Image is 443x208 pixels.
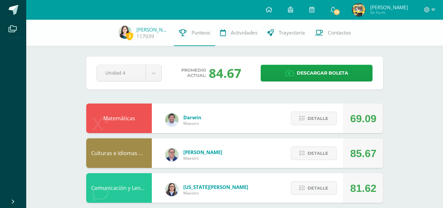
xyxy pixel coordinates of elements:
[310,20,356,46] a: Contactos
[352,3,365,16] img: 6c646add246d7a3939e78fc4c1063ac6.png
[118,26,131,39] img: 0a3f25b49a9776cecd87441d95acd7a8.png
[231,29,257,36] span: Actividades
[209,64,241,81] div: 84.67
[86,138,152,168] div: Culturas e Idiomas Mayas, Garífuna o Xinka
[183,121,201,126] span: Maestro
[183,184,248,190] span: [US_STATE][PERSON_NAME]
[181,68,206,78] span: Promedio actual:
[370,4,408,11] span: [PERSON_NAME]
[191,29,210,36] span: Punteos
[350,173,376,203] div: 81.62
[370,10,408,15] span: Mi Perfil
[350,139,376,168] div: 85.67
[328,29,351,36] span: Contactos
[261,65,373,81] a: Descargar boleta
[183,114,201,121] span: Darwin
[105,65,137,81] span: Unidad 4
[308,182,328,194] span: Detalle
[136,33,154,40] a: 117039
[297,65,348,81] span: Descargar boleta
[279,29,305,36] span: Trayectoria
[291,147,337,160] button: Detalle
[183,190,248,196] span: Maestro
[97,65,161,81] a: Unidad 4
[165,148,178,161] img: c1c1b07ef08c5b34f56a5eb7b3c08b85.png
[86,104,152,133] div: Matemáticas
[291,181,337,195] button: Detalle
[136,26,169,33] a: [PERSON_NAME]
[308,147,328,159] span: Detalle
[174,20,215,46] a: Punteos
[86,173,152,203] div: Comunicación y Lenguaje, Idioma Extranjero: Inglés
[183,149,222,155] span: [PERSON_NAME]
[165,113,178,127] img: 83380f786c66685c773124a614adf1e1.png
[333,9,340,16] span: 79
[308,112,328,125] span: Detalle
[350,104,376,133] div: 69.09
[262,20,310,46] a: Trayectoria
[126,32,133,40] span: 2
[165,183,178,196] img: 1236d6cb50aae1d88f44d681ddc5842d.png
[183,155,222,161] span: Maestro
[291,112,337,125] button: Detalle
[215,20,262,46] a: Actividades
